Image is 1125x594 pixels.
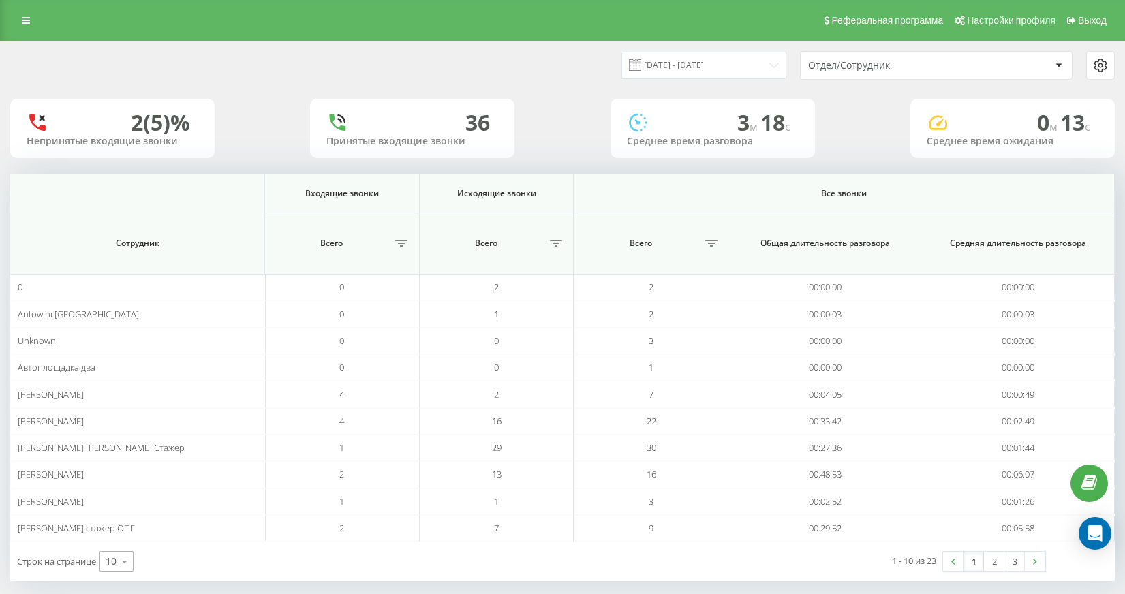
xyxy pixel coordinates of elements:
span: 16 [647,468,656,480]
span: [PERSON_NAME] [18,388,84,401]
td: 00:00:00 [728,328,921,354]
span: c [785,119,790,134]
div: Среднее время разговора [627,136,799,147]
span: Autowini [GEOGRAPHIC_DATA] [18,308,139,320]
span: Все звонки [607,188,1081,199]
div: Среднее время ожидания [927,136,1098,147]
span: Реферальная программа [831,15,943,26]
span: 7 [649,388,653,401]
div: Принятые входящие звонки [326,136,498,147]
span: 2 [494,388,499,401]
span: Сотрудник [29,238,246,249]
div: 10 [106,554,117,568]
td: 00:06:07 [922,461,1115,488]
td: 00:00:00 [922,354,1115,381]
a: 2 [984,552,1004,571]
td: 00:00:49 [922,381,1115,407]
span: м [750,119,760,134]
span: 1 [494,495,499,507]
span: 22 [647,415,656,427]
span: 18 [760,108,790,137]
span: 1 [339,441,344,454]
div: Непринятые входящие звонки [27,136,198,147]
div: 1 - 10 из 23 [892,554,936,567]
span: [PERSON_NAME] [18,495,84,507]
span: 30 [647,441,656,454]
span: 9 [649,522,653,534]
td: 00:05:58 [922,515,1115,542]
div: Open Intercom Messenger [1079,517,1111,550]
span: 7 [494,522,499,534]
span: м [1049,119,1060,134]
span: 29 [492,441,502,454]
span: [PERSON_NAME] стажер ОПГ [18,522,135,534]
span: Исходящие звонки [433,188,559,199]
td: 00:29:52 [728,515,921,542]
span: 16 [492,415,502,427]
span: 1 [339,495,344,507]
span: 1 [649,361,653,373]
span: [PERSON_NAME] [18,468,84,480]
span: Всего [272,238,391,249]
span: c [1085,119,1090,134]
span: Общая длительность разговора [744,238,906,249]
a: 3 [1004,552,1025,571]
td: 00:00:00 [922,274,1115,300]
span: 0 [18,281,22,293]
td: 00:02:49 [922,408,1115,435]
td: 00:00:00 [728,274,921,300]
span: 13 [1060,108,1090,137]
span: 4 [339,388,344,401]
td: 00:01:26 [922,488,1115,515]
span: Всего [427,238,546,249]
span: 4 [339,415,344,427]
span: 3 [737,108,760,137]
span: [PERSON_NAME] [18,415,84,427]
span: Входящие звонки [279,188,405,199]
span: 0 [494,334,499,347]
span: Выход [1078,15,1107,26]
td: 00:33:42 [728,408,921,435]
td: 00:04:05 [728,381,921,407]
span: 0 [339,281,344,293]
span: 0 [1037,108,1060,137]
span: 3 [649,495,653,507]
span: Настройки профиля [967,15,1055,26]
span: 2 [649,308,653,320]
span: 13 [492,468,502,480]
span: 2 [339,522,344,534]
td: 00:00:03 [728,300,921,327]
span: 0 [339,361,344,373]
div: 36 [465,110,490,136]
span: 2 [339,468,344,480]
span: Автоплощадка два [18,361,95,373]
td: 00:01:44 [922,435,1115,461]
td: 00:48:53 [728,461,921,488]
td: 00:27:36 [728,435,921,461]
span: 2 [494,281,499,293]
td: 00:00:03 [922,300,1115,327]
div: Отдел/Сотрудник [808,60,971,72]
td: 00:00:00 [922,328,1115,354]
span: Unknown [18,334,56,347]
div: 2 (5)% [131,110,190,136]
span: 3 [649,334,653,347]
span: Всего [581,238,700,249]
span: 0 [339,308,344,320]
span: 0 [339,334,344,347]
td: 00:00:00 [728,354,921,381]
span: 1 [494,308,499,320]
span: [PERSON_NAME] [PERSON_NAME] Стажер [18,441,185,454]
td: 00:02:52 [728,488,921,515]
a: 1 [964,552,984,571]
span: Средняя длительность разговора [938,238,1098,249]
span: 0 [494,361,499,373]
span: Строк на странице [17,555,96,567]
span: 2 [649,281,653,293]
